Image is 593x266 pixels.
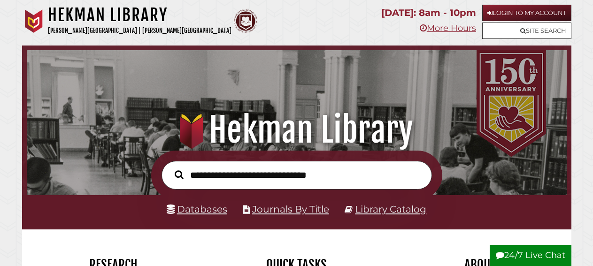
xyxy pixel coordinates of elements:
[170,168,188,182] button: Search
[48,5,231,25] h1: Hekman Library
[48,25,231,36] p: [PERSON_NAME][GEOGRAPHIC_DATA] | [PERSON_NAME][GEOGRAPHIC_DATA]
[22,9,46,33] img: Calvin University
[234,9,257,33] img: Calvin Theological Seminary
[420,23,476,33] a: More Hours
[35,109,557,151] h1: Hekman Library
[167,203,227,215] a: Databases
[482,23,571,39] a: Site Search
[175,170,184,179] i: Search
[482,5,571,21] a: Login to My Account
[355,203,426,215] a: Library Catalog
[252,203,329,215] a: Journals By Title
[381,5,476,21] p: [DATE]: 8am - 10pm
